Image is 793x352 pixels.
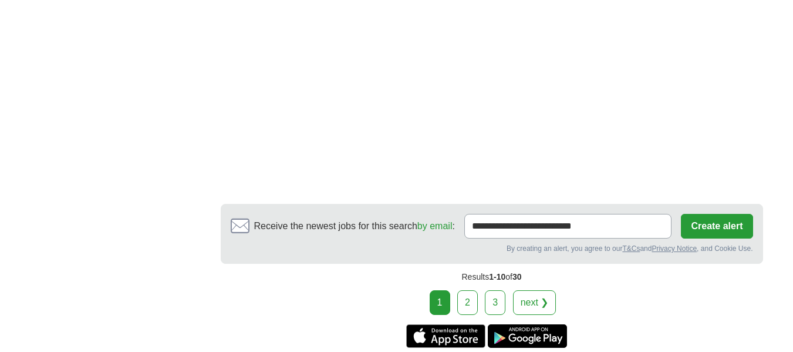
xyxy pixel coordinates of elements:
div: 1 [430,290,450,315]
div: By creating an alert, you agree to our and , and Cookie Use. [231,243,753,254]
a: Get the iPhone app [406,324,485,348]
button: Create alert [681,214,752,239]
a: next ❯ [513,290,556,315]
a: Get the Android app [488,324,567,348]
div: Results of [221,264,763,290]
a: 2 [457,290,478,315]
span: 1-10 [489,272,505,281]
a: 3 [485,290,505,315]
span: 30 [512,272,522,281]
a: Privacy Notice [652,244,697,253]
a: T&Cs [622,244,640,253]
